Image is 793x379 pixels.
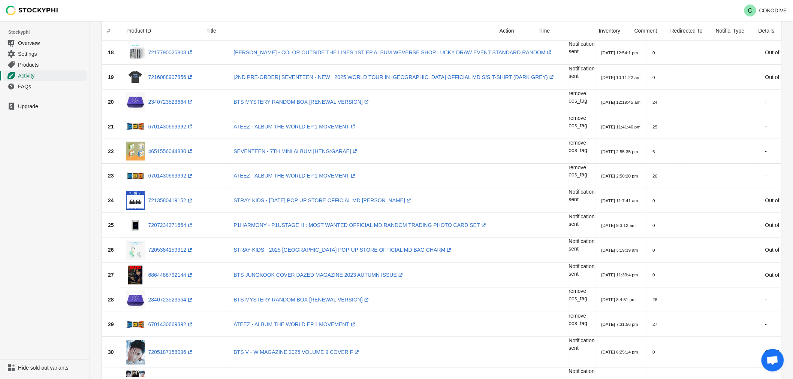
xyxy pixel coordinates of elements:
img: pr-apple-music-album-ateez-the-world-ep-1-movement-30135988944976.jpg [126,315,145,334]
small: [DATE] 10:11:22 am [601,75,641,80]
small: [DATE] 7:31:56 pm [601,322,638,327]
img: BAG_CHARM_BANGCHAN_86d2018e-61e7-4839-8c7c-bba59d447e75.png [126,241,145,260]
a: BTS MYSTERY RANDOM BOX [RENEWAL VERSION](opens a new window) [233,297,370,303]
a: FAQs [3,81,87,92]
small: [DATE] 8:4:51 pm [601,297,636,302]
span: Notification sent [569,239,595,252]
span: remove oos_tag [569,140,588,153]
img: cokodive-rm-s-bts-mystery-random-box-renewal-version-13350300647504.jpg [126,291,145,309]
small: 26 [652,297,657,302]
div: Notific. Type [710,21,753,40]
a: [PERSON_NAME] - COLOR OUTSIDE THE LINES 1ST EP ALBUM WEVERSE SHOP LUCKY DRAW EVENT STANDARD RANDO... [233,49,553,55]
a: BTS JUNGKOOK COVER DAZED MAGAZINE 2023 AUTUMN ISSUE(opens a new window) [233,272,404,278]
a: 7205187158096(opens a new window) [148,349,194,355]
img: F_1f58b057-e97a-4c2e-a942-a2abbed74cf0.jpg [126,340,145,365]
a: [2ND PRE-ORDER] SEVENTEEN - NEW_ 2025 WORLD TOUR IN [GEOGRAPHIC_DATA] OFFICIAL MD S/S T-SHIRT (DA... [233,74,555,80]
a: 7216088907856(opens a new window) [148,74,194,80]
a: STRAY KIDS - 2025 [GEOGRAPHIC_DATA] POP-UP STORE OFFICIAL MD BAG CHARM(opens a new window) [233,247,453,253]
span: 23 [108,173,114,179]
div: Comment [628,21,664,40]
a: Products [3,59,87,70]
span: Products [18,61,85,69]
img: RD_8da64cad-b6fc-4146-9924-a5fc706727e3.png [126,43,145,62]
span: 18 [108,49,114,55]
a: STRAY KIDS - [DATE] POP UP STORE OFFICIAL MD [PERSON_NAME](opens a new window) [233,198,413,204]
a: BTS MYSTERY RANDOM BOX [RENEWAL VERSION](opens a new window) [233,99,370,105]
a: 6701430669392(opens a new window) [148,322,194,328]
small: [DATE] 2:55:35 pm [601,149,638,154]
img: RANDOM_TRADING_PHOTO_CARD_SET_ca822f96-edfe-4068-aaec-4f5bd88780d1.png [126,216,145,235]
a: ATEEZ - ALBUM THE WORLD EP.1 MOVEMENT(opens a new window) [233,322,357,328]
a: 2340723523664(opens a new window) [148,99,194,105]
small: 0 [652,75,655,80]
img: apple-music-all-haha-dul-set-net-seventeen-7th-mini-album-heng-garae-28588533219408.jpg [126,142,145,161]
span: remove oos_tag [569,115,588,128]
small: 0 [652,198,655,203]
a: BTS V - W MAGAZINE 2025 VOLUME 9 COVER F(opens a new window) [233,349,361,355]
a: 2340723523664(opens a new window) [148,297,194,303]
div: Product ID [120,21,200,40]
small: 0 [652,273,655,278]
span: 30 [108,349,114,355]
span: 22 [108,148,114,154]
a: Activity [3,70,87,81]
a: 6701430669392(opens a new window) [148,124,194,130]
a: 7207234371664(opens a new window) [148,222,194,228]
img: cokodive-rm-s-bts-mystery-random-box-renewal-version-13350300647504.jpg [126,93,145,111]
span: remove oos_tag [569,90,588,104]
p: COKODIVE [759,7,787,13]
div: Title [200,21,494,40]
a: Overview [3,37,87,48]
small: [DATE] 11:7:41 am [601,198,638,203]
img: pr-apple-music-album-ateez-the-world-ep-1-movement-30135988944976.jpg [126,167,145,185]
a: Settings [3,48,87,59]
span: Hide sold out variants [18,364,85,372]
small: [DATE] 6:25:14 pm [601,350,638,355]
img: SS_TSHIRT_DARK_GREY_1140d3fc-79d8-418a-a5aa-654cf995ce99.png [126,68,145,87]
span: 21 [108,124,114,130]
span: remove oos_tag [569,288,588,302]
small: 26 [652,174,657,179]
small: [DATE] 12:19:45 am [601,100,641,104]
small: [DATE] 11:41:46 pm [601,124,641,129]
div: Redirected To [664,21,710,40]
a: 7217790025808(opens a new window) [148,49,194,55]
button: Avatar with initials CCOKODIVE [741,3,790,18]
a: Hide sold out variants [3,363,87,373]
a: 4651556044880(opens a new window) [148,148,194,154]
span: 24 [108,198,114,204]
span: 20 [108,99,114,105]
span: Stockyphi [8,28,90,36]
a: P1HARMONY - P1USTAGE H : MOST WANTED OFFICIAL MD RANDOM TRADING PHOTO CARD SET(opens a new window) [233,222,487,228]
a: 6701430669392(opens a new window) [148,173,194,179]
span: Notification sent [569,214,595,227]
div: # [107,27,111,34]
img: SKZOO_DUFFEL_BAG.jpg [126,191,145,210]
small: 0 [652,248,655,253]
span: FAQs [18,83,85,90]
span: 25 [108,222,114,228]
small: [DATE] 9:3:12 am [601,223,636,228]
small: 0 [652,50,655,55]
span: Upgrade [18,103,85,110]
small: 24 [652,100,657,104]
text: C [748,7,753,14]
span: Notification sent [569,338,595,351]
small: 25 [652,124,657,129]
img: Stockyphi [6,6,58,15]
a: 7213580419152(opens a new window) [148,198,194,204]
div: Action [494,21,533,40]
a: 7205384159312(opens a new window) [148,247,194,253]
a: Upgrade [3,101,87,112]
span: Avatar with initials C [744,4,756,16]
div: Inventory [593,21,628,40]
div: Details [753,21,781,40]
span: 19 [108,74,114,80]
span: Notification sent [569,41,595,54]
span: 27 [108,272,114,278]
span: Overview [18,39,85,47]
img: CopyofMAMAMOO-OFFICIALLIGHTSTICKVER2.5.png [126,266,145,285]
div: Open chat [762,349,784,372]
span: 29 [108,322,114,328]
a: SEVENTEEN - 7TH MINI ALBUM [HENG:GARAE](opens a new window) [233,148,359,154]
